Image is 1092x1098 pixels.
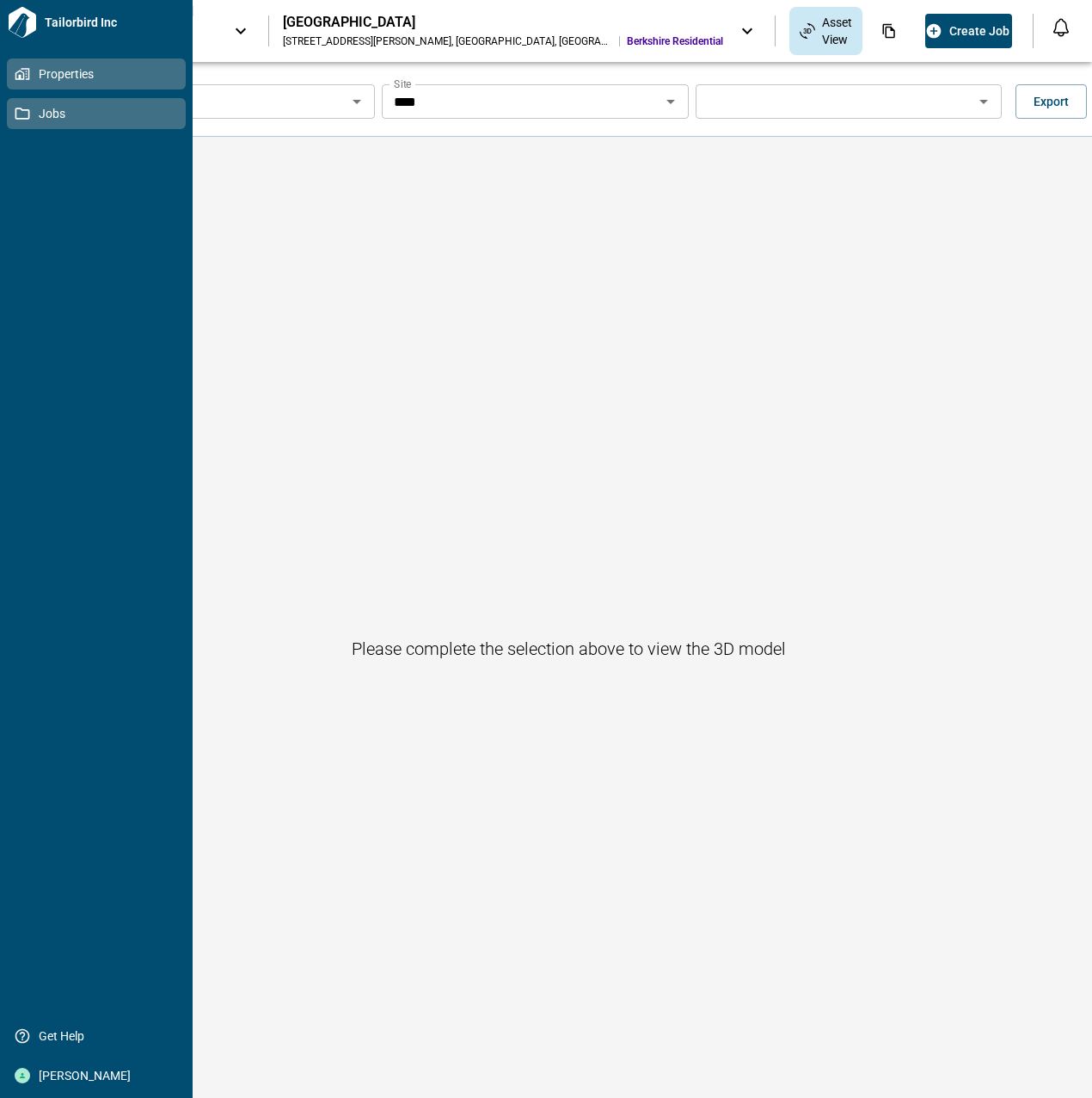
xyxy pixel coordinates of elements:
[972,89,996,114] button: Open
[659,89,683,114] button: Open
[916,16,952,46] div: Photos
[283,14,723,31] div: [GEOGRAPHIC_DATA]
[30,1067,169,1084] span: [PERSON_NAME]
[30,105,169,122] span: Jobs
[283,34,612,48] div: [STREET_ADDRESS][PERSON_NAME] , [GEOGRAPHIC_DATA] , [GEOGRAPHIC_DATA]
[1034,93,1069,110] span: Export
[871,16,907,46] div: Documents
[7,59,186,89] a: Properties
[7,98,186,129] a: Jobs
[925,14,1012,48] button: Create Job
[627,34,723,48] span: Berkshire Residential
[949,22,1009,40] span: Create Job
[1047,14,1075,41] button: Open notification feed
[38,14,186,31] span: Tailorbird Inc
[352,635,786,663] h6: Please complete the selection above to view the 3D model
[789,7,862,55] div: Asset View
[30,1027,169,1045] span: Get Help
[345,89,369,114] button: Open
[394,77,411,91] label: Site
[1015,84,1087,119] button: Export
[822,14,852,48] span: Asset View
[30,65,169,83] span: Properties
